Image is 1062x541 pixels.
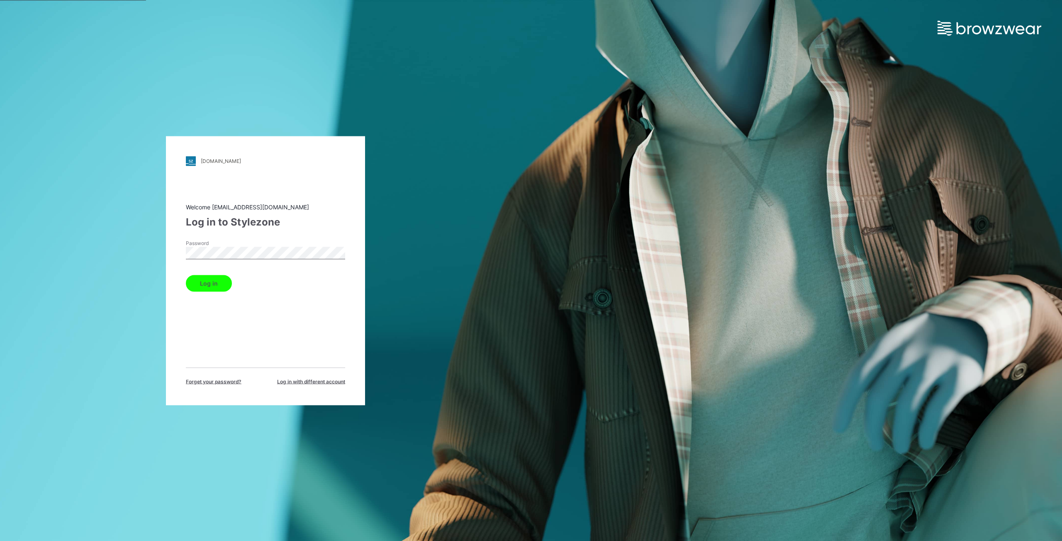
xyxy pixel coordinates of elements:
[186,378,241,385] span: Forget your password?
[186,275,232,291] button: Log in
[277,378,345,385] span: Log in with different account
[938,21,1041,36] img: browzwear-logo.e42bd6dac1945053ebaf764b6aa21510.svg
[186,214,345,229] div: Log in to Stylezone
[186,239,244,247] label: Password
[186,202,345,211] div: Welcome [EMAIL_ADDRESS][DOMAIN_NAME]
[186,156,196,166] img: stylezone-logo.562084cfcfab977791bfbf7441f1a819.svg
[201,158,241,164] div: [DOMAIN_NAME]
[186,156,345,166] a: [DOMAIN_NAME]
